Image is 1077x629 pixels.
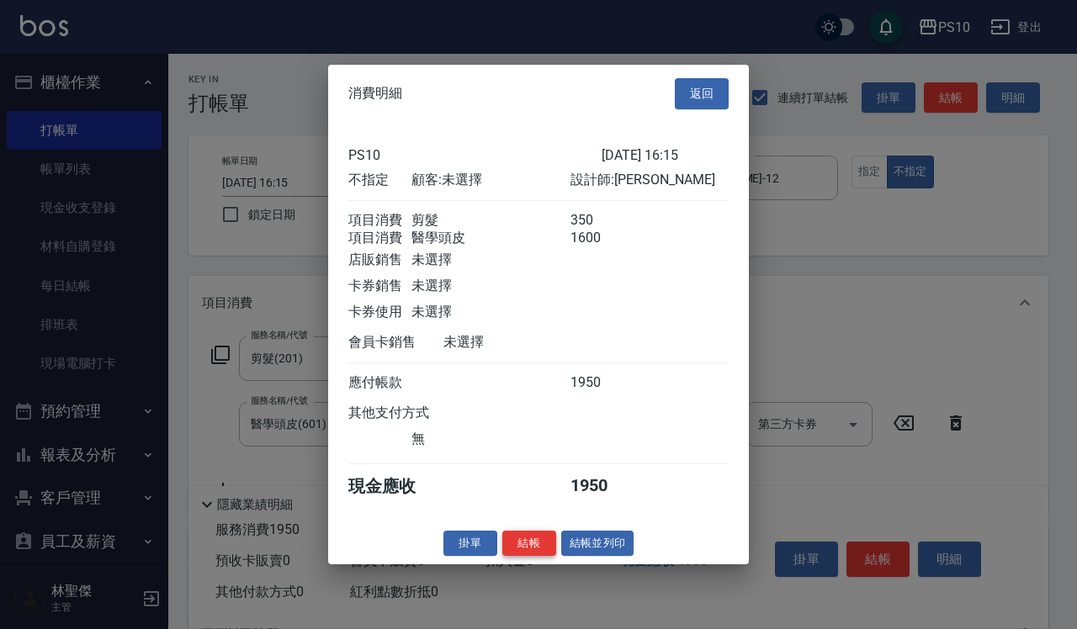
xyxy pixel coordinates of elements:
[570,171,729,188] div: 設計師: [PERSON_NAME]
[348,251,411,268] div: 店販銷售
[348,373,411,391] div: 應付帳款
[570,474,634,497] div: 1950
[348,404,475,421] div: 其他支付方式
[411,229,570,246] div: 醫學頭皮
[570,211,634,229] div: 350
[348,211,411,229] div: 項目消費
[443,333,602,351] div: 未選擇
[348,474,443,497] div: 現金應收
[411,277,570,294] div: 未選擇
[348,229,411,246] div: 項目消費
[411,211,570,229] div: 剪髮
[570,229,634,246] div: 1600
[502,530,556,556] button: 結帳
[411,303,570,320] div: 未選擇
[411,430,570,447] div: 無
[348,277,411,294] div: 卡券銷售
[602,146,729,162] div: [DATE] 16:15
[348,303,411,320] div: 卡券使用
[561,530,634,556] button: 結帳並列印
[411,171,570,188] div: 顧客: 未選擇
[348,171,411,188] div: 不指定
[348,333,443,351] div: 會員卡銷售
[348,146,602,162] div: PS10
[570,373,634,391] div: 1950
[443,530,497,556] button: 掛單
[675,78,729,109] button: 返回
[411,251,570,268] div: 未選擇
[348,85,402,102] span: 消費明細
